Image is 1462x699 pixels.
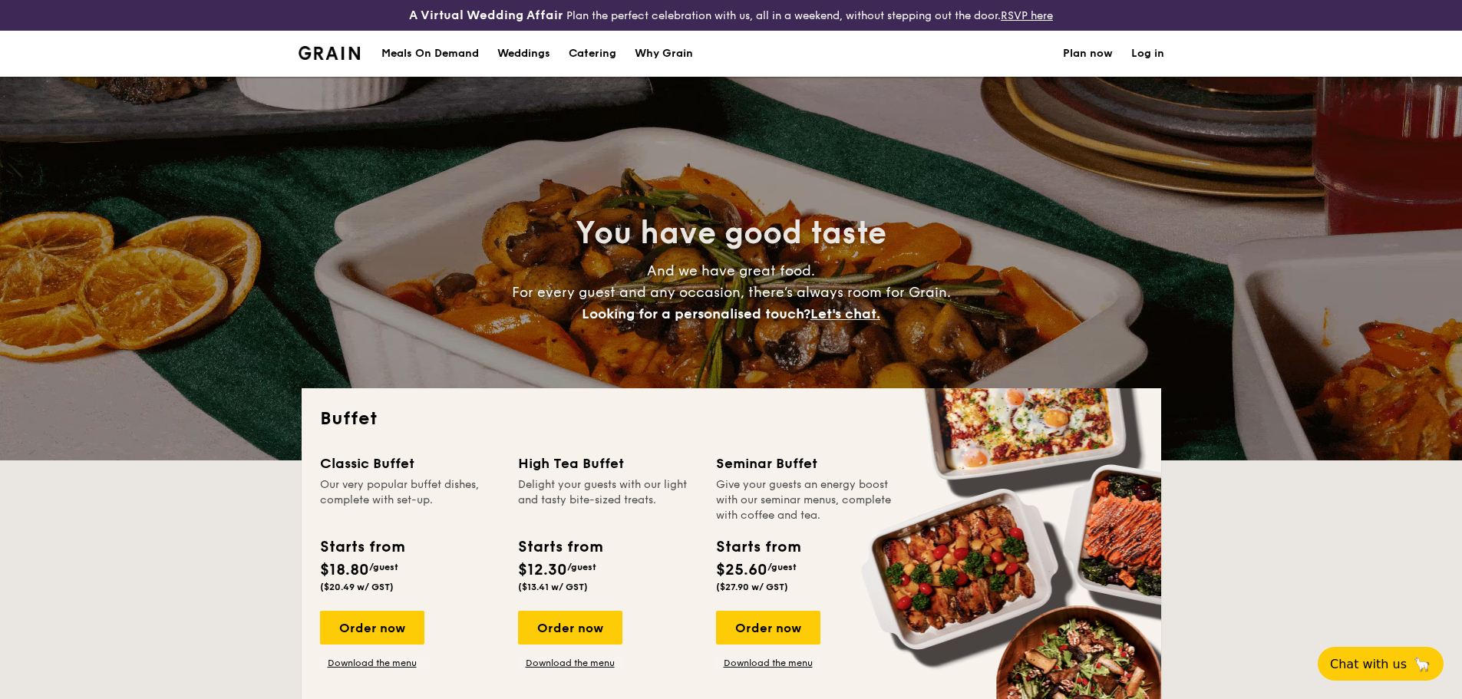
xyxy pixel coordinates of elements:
[1001,9,1053,22] a: RSVP here
[582,305,810,322] span: Looking for a personalised touch?
[497,31,550,77] div: Weddings
[716,561,767,579] span: $25.60
[576,215,886,252] span: You have good taste
[381,31,479,77] div: Meals On Demand
[320,453,500,474] div: Classic Buffet
[518,611,622,645] div: Order now
[716,477,896,523] div: Give your guests an energy boost with our seminar menus, complete with coffee and tea.
[518,561,567,579] span: $12.30
[372,31,488,77] a: Meals On Demand
[289,6,1173,25] div: Plan the perfect celebration with us, all in a weekend, without stepping out the door.
[1330,657,1407,671] span: Chat with us
[767,562,797,572] span: /guest
[320,582,394,592] span: ($20.49 w/ GST)
[299,46,361,60] a: Logotype
[518,657,622,669] a: Download the menu
[1063,31,1113,77] a: Plan now
[369,562,398,572] span: /guest
[716,582,788,592] span: ($27.90 w/ GST)
[518,536,602,559] div: Starts from
[512,262,951,322] span: And we have great food. For every guest and any occasion, there’s always room for Grain.
[810,305,880,322] span: Let's chat.
[320,561,369,579] span: $18.80
[488,31,559,77] a: Weddings
[625,31,702,77] a: Why Grain
[716,657,820,669] a: Download the menu
[569,31,616,77] h1: Catering
[299,46,361,60] img: Grain
[320,657,424,669] a: Download the menu
[559,31,625,77] a: Catering
[518,582,588,592] span: ($13.41 w/ GST)
[1413,655,1431,673] span: 🦙
[320,611,424,645] div: Order now
[567,562,596,572] span: /guest
[518,477,698,523] div: Delight your guests with our light and tasty bite-sized treats.
[1318,647,1444,681] button: Chat with us🦙
[320,477,500,523] div: Our very popular buffet dishes, complete with set-up.
[320,536,404,559] div: Starts from
[716,611,820,645] div: Order now
[1131,31,1164,77] a: Log in
[409,6,563,25] h4: A Virtual Wedding Affair
[635,31,693,77] div: Why Grain
[320,407,1143,431] h2: Buffet
[716,453,896,474] div: Seminar Buffet
[518,453,698,474] div: High Tea Buffet
[716,536,800,559] div: Starts from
